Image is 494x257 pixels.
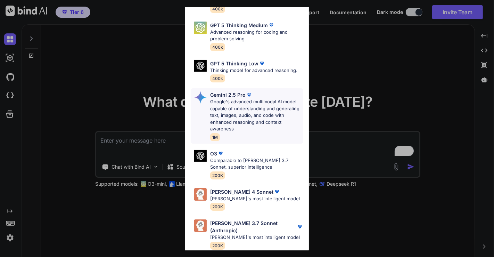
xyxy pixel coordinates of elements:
span: 200K [210,242,225,250]
img: premium [296,223,303,230]
p: [PERSON_NAME] 3.7 Sonnet (Anthropic) [210,219,296,234]
img: premium [273,188,280,195]
img: Pick Models [194,219,207,232]
p: GPT 5 Thinking Low [210,60,258,67]
p: Thinking model for advanced reasoning. [210,67,297,74]
p: Gemini 2.5 Pro [210,91,246,98]
p: GPT 5 Thinking Medium [210,22,268,29]
p: [PERSON_NAME] 4 Sonnet [210,188,273,195]
img: Pick Models [194,150,207,162]
span: 400k [210,5,225,13]
span: 1M [210,133,220,141]
img: premium [217,150,224,157]
img: premium [268,22,275,29]
img: Pick Models [194,91,207,104]
p: Comparable to [PERSON_NAME] 3.7 Sonnet, superior intelligence [210,157,303,171]
p: [PERSON_NAME]'s most intelligent model [210,195,300,202]
img: premium [258,60,265,67]
p: [PERSON_NAME]'s most intelligent model [210,234,303,241]
span: 400k [210,74,225,82]
p: Google's advanced multimodal AI model capable of understanding and generating text, images, audio... [210,98,303,132]
p: O3 [210,150,217,157]
p: Advanced reasoning for coding and problem solving [210,29,303,42]
span: 400k [210,43,225,51]
img: Pick Models [194,60,207,72]
img: Pick Models [194,22,207,34]
img: premium [246,91,253,98]
span: 200K [210,171,225,179]
span: 200K [210,203,225,211]
img: Pick Models [194,188,207,201]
